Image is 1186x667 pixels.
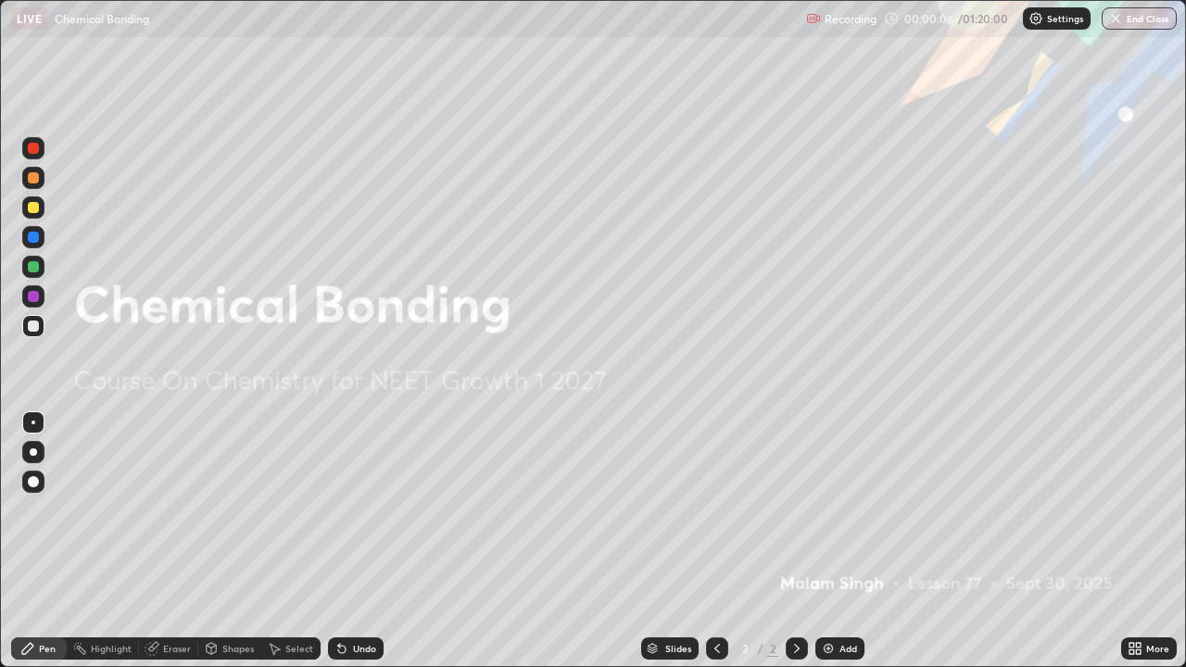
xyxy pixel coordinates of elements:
div: Highlight [91,644,132,653]
p: Settings [1047,14,1083,23]
img: recording.375f2c34.svg [806,11,821,26]
p: Recording [825,12,877,26]
div: More [1146,644,1169,653]
img: class-settings-icons [1028,11,1043,26]
div: Select [285,644,313,653]
div: Add [839,644,857,653]
button: End Class [1102,7,1177,30]
p: LIVE [17,11,42,26]
img: end-class-cross [1108,11,1123,26]
div: / [758,643,763,654]
div: Eraser [163,644,191,653]
div: 2 [767,640,778,657]
div: Slides [665,644,691,653]
div: Shapes [222,644,254,653]
div: Undo [353,644,376,653]
div: Pen [39,644,56,653]
img: add-slide-button [821,641,836,656]
p: Chemical Bonding [55,11,149,26]
div: 2 [736,643,754,654]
